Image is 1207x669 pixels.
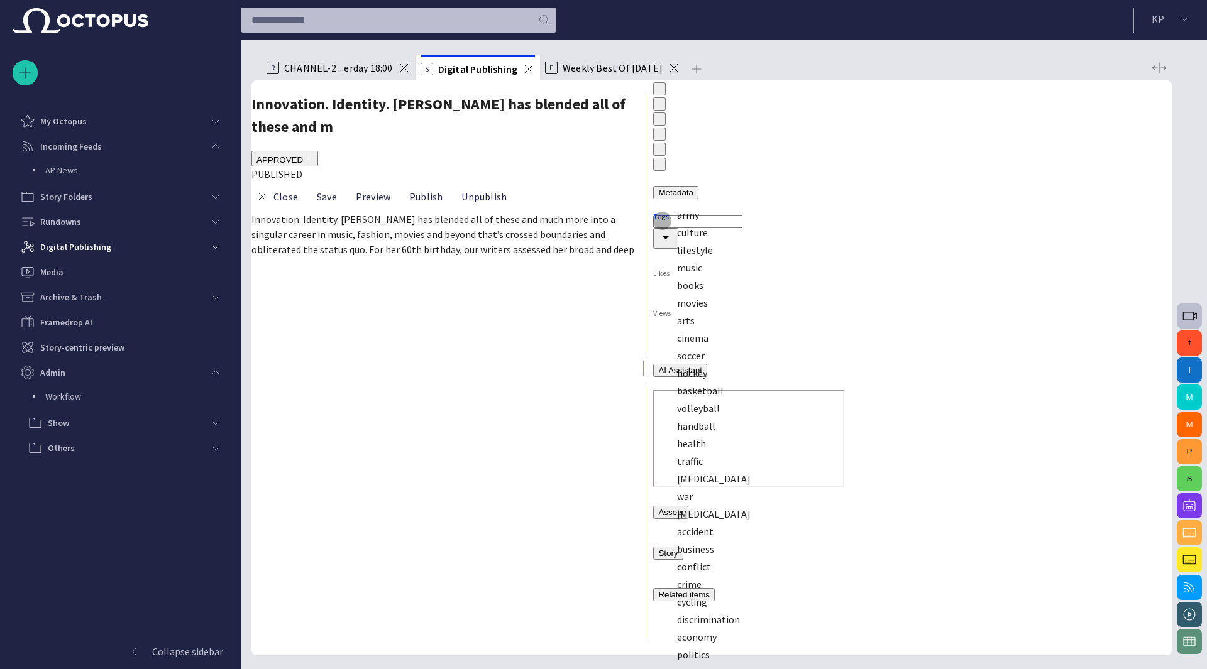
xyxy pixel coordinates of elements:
[40,241,111,253] p: Digital Publishing
[676,383,1140,399] td: basketball
[563,62,663,74] span: Weekly Best Of [DATE]
[45,164,228,177] p: AP News
[452,185,511,208] button: Unpublish
[40,316,92,329] p: Framedrop AI
[400,185,447,208] button: Publish
[48,416,69,429] p: Show
[1177,466,1202,491] button: S
[251,151,318,166] button: APPROVED
[653,506,688,519] button: Assets
[676,629,1140,645] td: economy
[20,159,228,184] div: AP News
[20,385,228,410] div: Workflow
[653,364,707,377] button: AI Assistant
[40,366,65,379] p: Admin
[251,168,302,180] span: PUBLISHED
[676,400,1140,416] td: volleyball
[1177,439,1202,464] button: P
[676,470,1140,487] td: [MEDICAL_DATA]
[262,55,416,80] div: RCHANNEL-2 ...erday 18:00
[1177,330,1202,356] button: f
[676,347,1140,364] td: soccer
[676,242,1140,258] td: lifestyle
[676,418,1140,434] td: handball
[251,185,302,208] button: Close
[658,188,693,197] span: Metadata
[653,268,670,278] label: Likes
[676,312,1140,329] td: arts
[40,341,124,354] p: Story-centric preview
[545,62,558,74] p: F
[1177,357,1202,383] button: I
[658,590,710,599] span: Related items
[40,291,102,303] p: Archive & Trash
[40,115,87,128] p: My Octopus
[1177,412,1202,437] button: M
[653,228,678,249] button: Close
[676,523,1140,540] td: accident
[658,508,683,517] span: Assets
[416,55,540,80] div: SDigital Publishing
[676,365,1140,381] td: hockey
[676,594,1140,610] td: cycling
[421,63,433,75] p: S
[1177,384,1202,410] button: M
[13,109,228,460] ul: main menu
[13,259,228,285] div: Media
[676,488,1140,504] td: war
[267,62,279,74] p: R
[676,295,1140,311] td: movies
[13,335,228,360] div: Story-centric preview
[676,506,1140,522] td: [MEDICAL_DATA]
[658,548,678,558] span: Story
[152,644,223,659] p: Collapse sidebar
[540,55,685,80] div: FWeekly Best Of [DATE]
[658,366,702,375] span: AI Assistant
[48,442,75,454] p: Others
[13,8,148,33] img: Octopus News Room
[45,390,81,403] p: Workflow
[653,547,683,560] button: Story
[676,277,1140,293] td: books
[653,211,669,222] label: Tags
[256,155,303,165] span: APPROVED
[676,611,1140,628] td: discrimination
[251,93,638,138] h2: Innovation. Identity. Madonna has blended all of these and m
[653,186,698,199] button: Metadata
[346,185,395,208] button: Preview
[653,390,844,487] iframe: AI Assistant
[13,310,228,335] div: Framedrop AI
[653,588,715,601] button: Related items
[251,213,634,256] span: Innovation. Identity. [PERSON_NAME] has blended all of these and much more into a singular career...
[40,215,81,228] p: Rundowns
[653,308,671,318] label: Views
[40,266,63,278] p: Media
[676,558,1140,575] td: conflict
[676,435,1140,452] td: health
[40,140,102,153] p: Incoming Feeds
[676,259,1140,276] td: music
[676,453,1140,469] td: traffic
[676,646,1140,663] td: politics
[676,330,1140,346] td: cinema
[307,185,341,208] button: Save
[676,541,1140,557] td: business
[676,224,1140,241] td: culture
[676,207,1140,223] td: army
[676,576,1140,592] td: crime
[40,190,92,203] p: Story Folders
[438,63,517,75] span: Digital Publishing
[1152,11,1164,26] p: K P
[284,62,393,74] span: CHANNEL-2 ...erday 18:00
[1142,8,1199,30] button: KP
[13,639,228,664] button: Collapse sidebar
